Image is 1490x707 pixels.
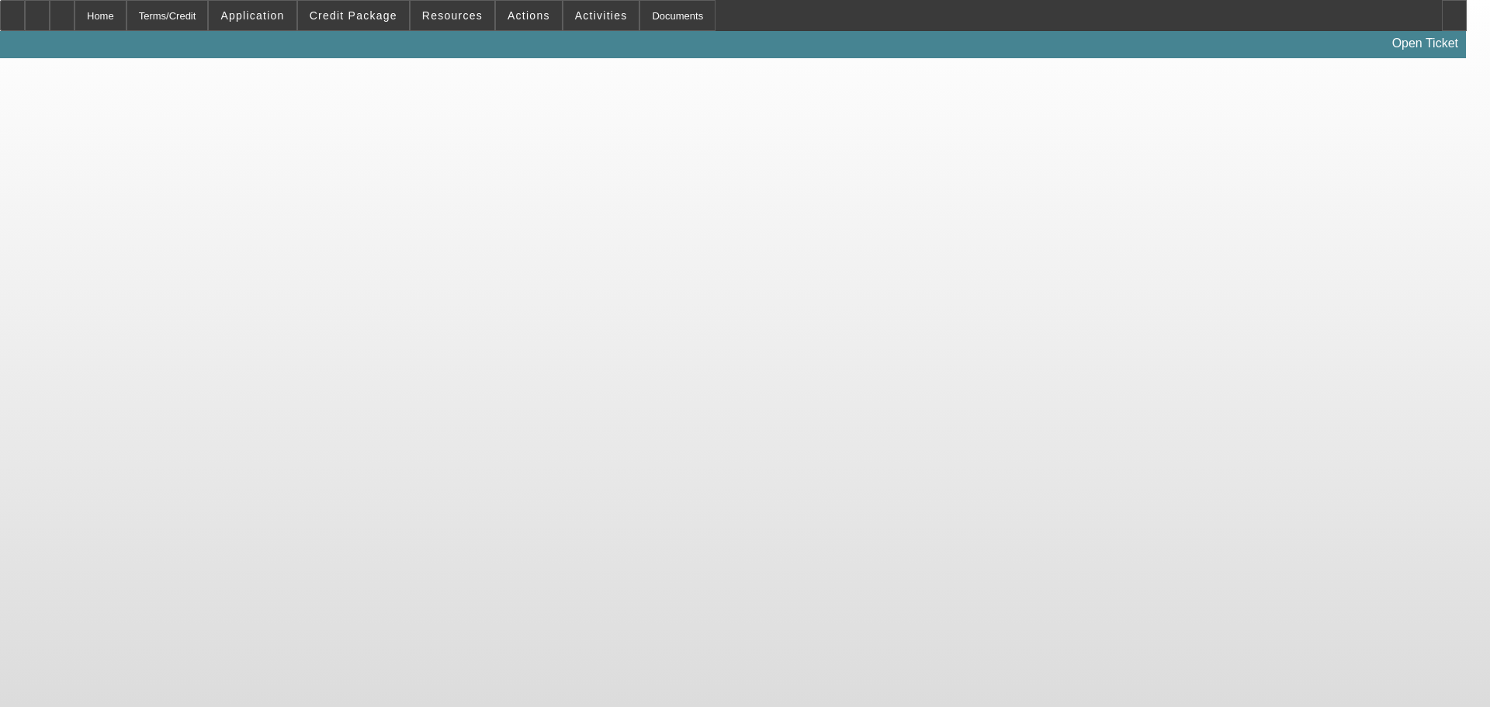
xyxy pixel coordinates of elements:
span: Activities [575,9,628,22]
span: Actions [508,9,550,22]
button: Credit Package [298,1,409,30]
button: Resources [411,1,494,30]
span: Application [220,9,284,22]
span: Resources [422,9,483,22]
button: Application [209,1,296,30]
button: Activities [563,1,639,30]
a: Open Ticket [1386,30,1464,57]
span: Credit Package [310,9,397,22]
button: Actions [496,1,562,30]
